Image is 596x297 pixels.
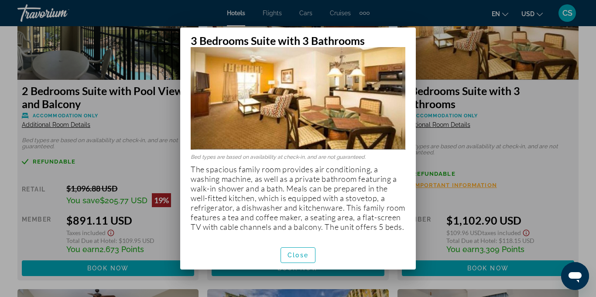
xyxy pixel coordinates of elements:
[191,154,405,160] p: Bed types are based on availability at check-in, and are not guaranteed.
[288,252,308,259] span: Close
[191,164,405,232] p: The spacious family room provides air conditioning, a washing machine, as well as a private bathr...
[191,29,405,150] img: 3bc26704-4cfb-4eb6-b532-78a544625741.jpeg
[561,262,589,290] iframe: Button to launch messaging window
[180,27,416,47] h2: 3 Bedrooms Suite with 3 Bathrooms
[281,247,315,263] button: Close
